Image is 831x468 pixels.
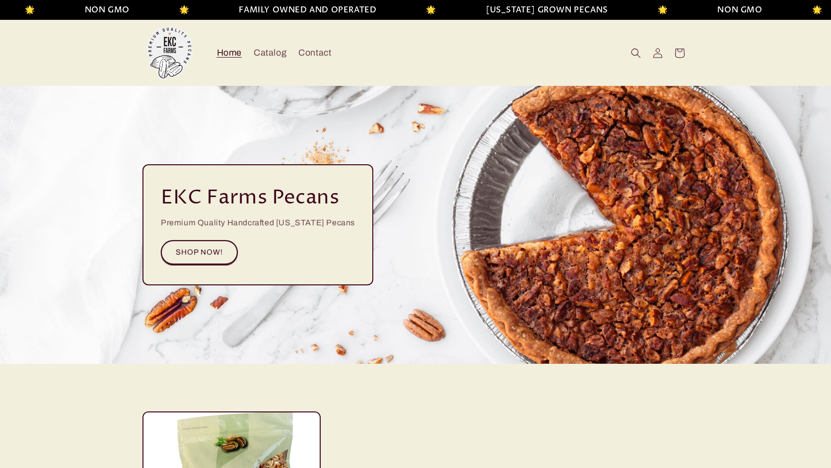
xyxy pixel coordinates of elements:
a: SHOP NOW! [161,240,238,265]
li: 🌟 [422,3,433,17]
a: Home [211,41,248,65]
li: 🌟 [175,3,186,17]
li: [US_STATE] GROWN PECANS [483,3,605,17]
span: Home [217,47,242,59]
li: NON GMO [81,3,126,17]
a: Catalog [248,41,292,65]
li: 🌟 [808,3,819,17]
span: Catalog [254,47,286,59]
li: FAMILY OWNED AND OPERATED [235,3,373,17]
img: EKC Pecans [142,26,197,80]
summary: Search [625,42,647,64]
li: 🌟 [21,3,31,17]
li: NON GMO [714,3,759,17]
p: Premium Quality Handcrafted [US_STATE] Pecans [161,216,355,230]
a: Contact [292,41,337,65]
h2: EKC Farms Pecans [161,185,340,211]
span: Contact [298,47,331,59]
a: EKC Pecans [139,22,201,84]
li: 🌟 [654,3,664,17]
